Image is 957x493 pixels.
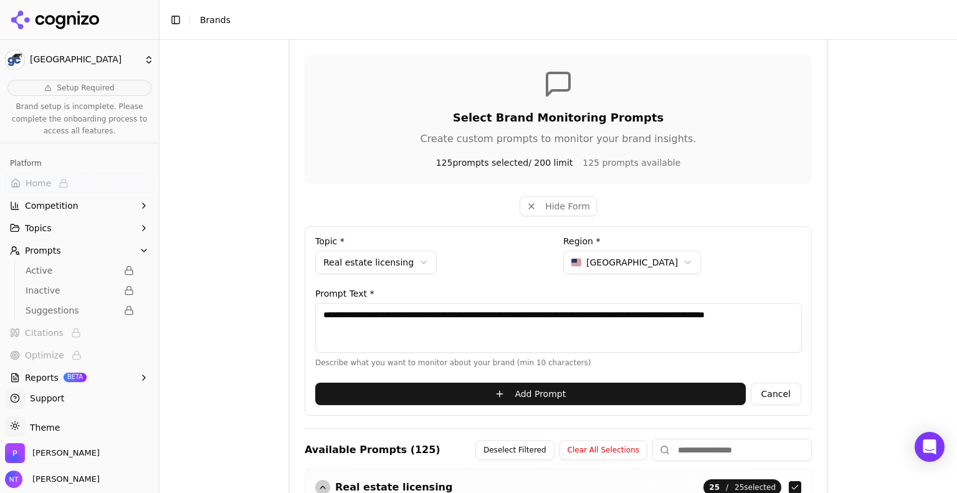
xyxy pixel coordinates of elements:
p: Create custom prompts to monitor your brand insights. [320,132,797,146]
span: Perrill [32,448,100,459]
div: Open Intercom Messenger [915,432,945,462]
span: Suggestions [26,304,117,317]
span: Support [25,392,64,404]
span: 25 [709,482,720,492]
span: Inactive [26,284,117,297]
span: Setup Required [57,83,114,93]
span: Theme [25,423,60,433]
button: Topics [5,218,154,238]
button: Cancel [751,383,801,405]
span: 125 prompts available [583,156,680,169]
span: Citations [25,327,64,339]
span: Topics [25,222,52,234]
div: Platform [5,153,154,173]
label: Prompt Text * [315,289,801,298]
nav: breadcrumb [200,14,922,26]
img: Nate Tower [5,471,22,488]
span: Active [26,264,117,277]
span: Competition [25,199,79,212]
span: Home [26,177,51,189]
span: Optimize [25,349,64,361]
span: Reports [25,371,59,384]
span: [GEOGRAPHIC_DATA] [30,54,139,65]
p: Describe what you want to monitor about your brand (min 10 characters) [315,358,801,368]
img: Gold Coast Schools [5,50,25,70]
span: [PERSON_NAME] [27,474,100,485]
button: Competition [5,196,154,216]
span: / [726,482,728,492]
button: Deselect Filtered [475,440,555,460]
span: 125 prompts selected / 200 limit [436,156,573,169]
span: BETA [64,373,87,381]
button: Hide Form [520,196,597,216]
span: Prompts [25,244,61,257]
p: Brand setup is incomplete. Please complete the onboarding process to access all features. [7,101,151,138]
button: Prompts [5,241,154,261]
label: Topic * [315,237,553,246]
span: Brands [200,15,231,25]
button: Clear All Selections [559,440,647,460]
h3: Select Brand Monitoring Prompts [320,109,797,127]
h4: Available Prompts ( 125 ) [305,443,440,457]
button: Open user button [5,471,100,488]
img: Perrill [5,443,25,463]
button: Open organization switcher [5,443,100,463]
button: ReportsBETA [5,368,154,388]
button: Add Prompt [315,383,746,405]
label: Region * [563,237,801,246]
